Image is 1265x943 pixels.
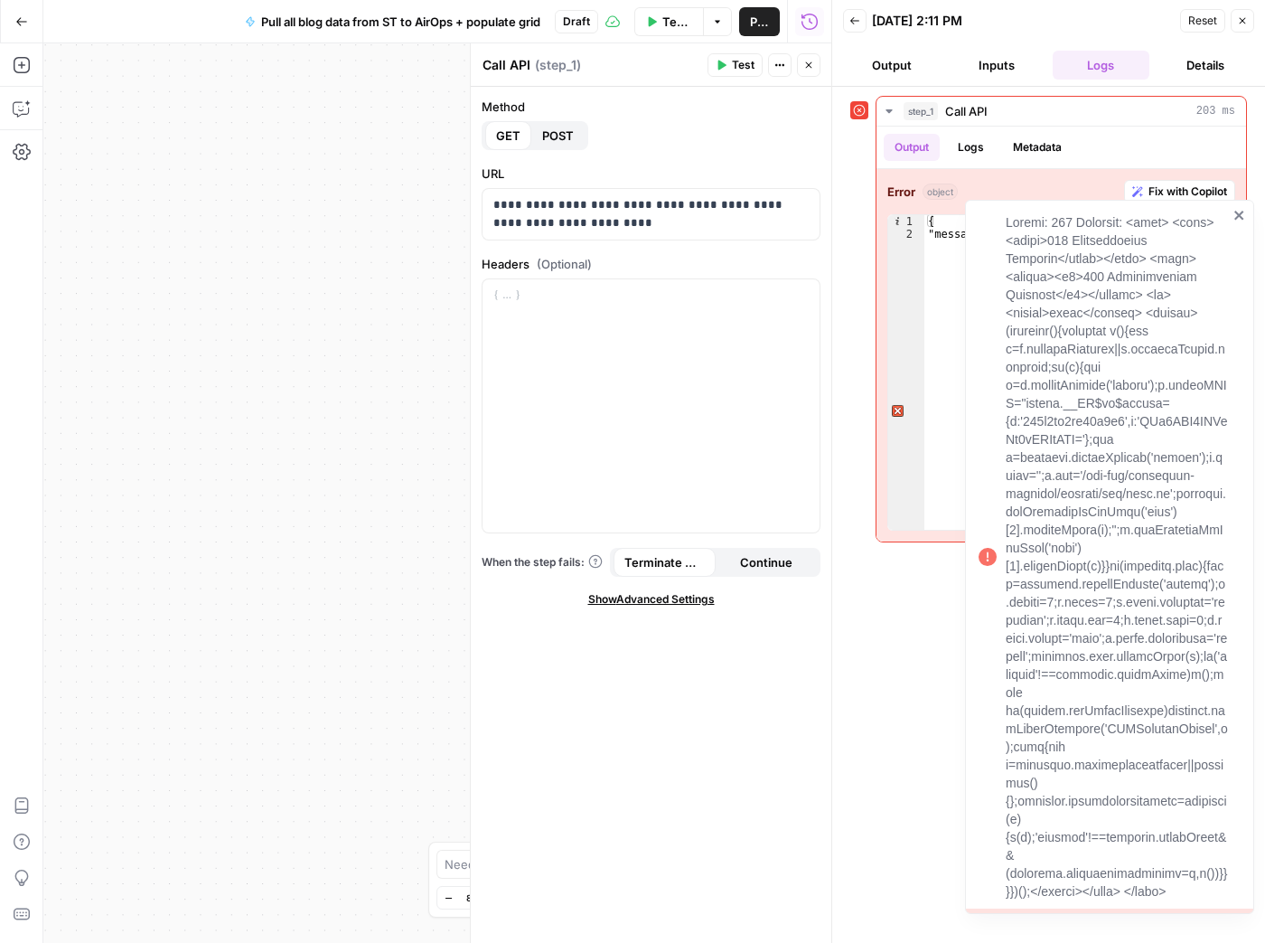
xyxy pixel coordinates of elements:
[482,98,820,116] label: Method
[1188,13,1217,29] span: Reset
[716,548,818,577] button: Continue
[843,51,941,80] button: Output
[1233,208,1246,222] button: close
[945,102,988,120] span: Call API
[888,215,924,228] div: 1
[884,134,940,161] button: Output
[904,102,938,120] span: step_1
[1157,51,1254,80] button: Details
[624,553,705,571] span: Terminate Workflow
[234,7,551,36] button: Pull all blog data from ST to AirOps + populate grid
[1124,180,1235,203] button: Fix with Copilot
[496,127,520,145] span: GET
[563,14,590,30] span: Draft
[542,127,574,145] span: POST
[888,228,924,595] div: 2
[634,7,703,36] button: Test Workflow
[888,228,904,240] span: Error, read annotations row 2
[482,255,820,273] label: Headers
[1002,134,1073,161] button: Metadata
[482,165,820,183] label: URL
[888,215,904,228] span: Info, read annotations row 1
[876,97,1246,126] button: 203 ms
[588,591,715,608] span: Show Advanced Settings
[876,127,1246,542] div: 203 ms
[1148,184,1227,200] span: Fix with Copilot
[261,13,540,31] span: Pull all blog data from ST to AirOps + populate grid
[662,13,692,31] span: Test Workflow
[732,57,754,73] span: Test
[707,53,763,77] button: Test
[750,13,769,31] span: Publish
[1196,103,1235,119] span: 203 ms
[887,183,915,201] strong: Error
[537,255,592,273] span: (Optional)
[535,56,581,74] span: ( step_1 )
[1006,213,1228,901] div: Loremi: 267 Dolorsit: <amet> <cons><adipi>018 Elitseddoeius Temporin</utlab></etdo> <magn> <aliqu...
[483,56,530,74] textarea: Call API
[482,554,603,571] a: When the step fails:
[1180,9,1225,33] button: Reset
[1053,51,1150,80] button: Logs
[923,184,958,200] span: object
[739,7,780,36] button: Publish
[947,134,995,161] button: Logs
[948,51,1045,80] button: Inputs
[740,553,792,571] span: Continue
[531,121,585,150] button: POST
